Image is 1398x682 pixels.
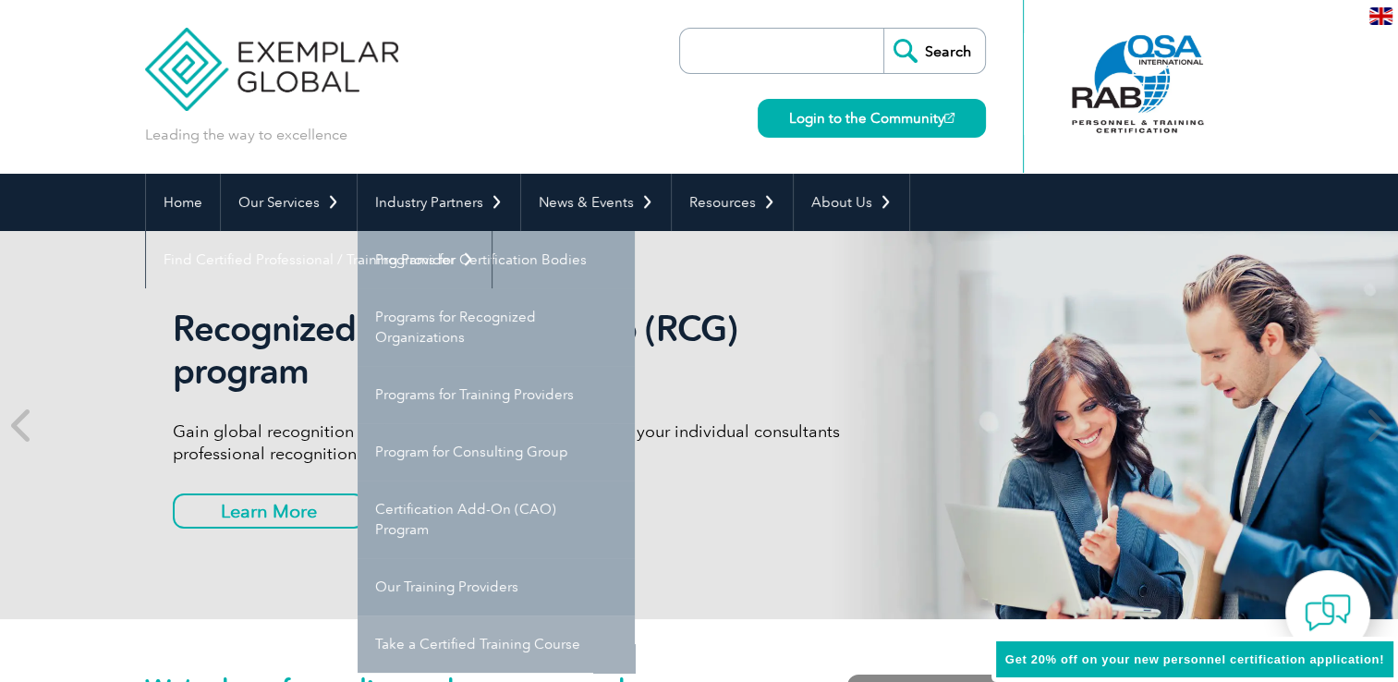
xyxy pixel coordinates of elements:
[146,231,492,288] a: Find Certified Professional / Training Provider
[1369,7,1392,25] img: en
[173,420,866,465] p: Gain global recognition in the compliance industry and offer your individual consultants professi...
[173,493,365,529] a: Learn More
[358,615,635,673] a: Take a Certified Training Course
[794,174,909,231] a: About Us
[521,174,671,231] a: News & Events
[1005,652,1384,666] span: Get 20% off on your new personnel certification application!
[358,558,635,615] a: Our Training Providers
[944,113,954,123] img: open_square.png
[146,174,220,231] a: Home
[358,423,635,481] a: Program for Consulting Group
[221,174,357,231] a: Our Services
[358,288,635,366] a: Programs for Recognized Organizations
[145,125,347,145] p: Leading the way to excellence
[173,308,866,393] h2: Recognized Consulting Group (RCG) program
[358,174,520,231] a: Industry Partners
[1305,590,1351,636] img: contact-chat.png
[672,174,793,231] a: Resources
[883,29,985,73] input: Search
[358,231,635,288] a: Programs for Certification Bodies
[358,481,635,558] a: Certification Add-On (CAO) Program
[758,99,986,138] a: Login to the Community
[358,366,635,423] a: Programs for Training Providers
